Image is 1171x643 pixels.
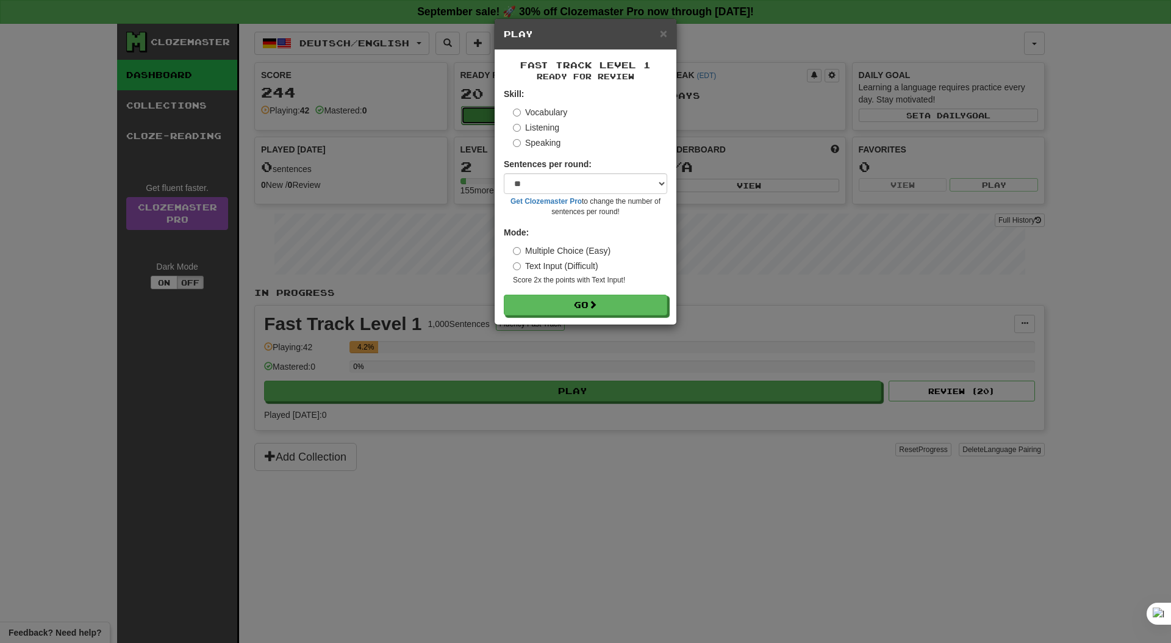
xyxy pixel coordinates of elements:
strong: Mode: [504,228,529,237]
a: Get Clozemaster Pro [510,197,582,206]
small: Score 2x the points with Text Input ! [513,275,667,286]
span: Fast Track Level 1 [520,60,651,70]
input: Text Input (Difficult) [513,262,521,270]
small: to change the number of sentences per round! [504,196,667,217]
input: Vocabulary [513,109,521,117]
label: Speaking [513,137,560,149]
label: Listening [513,121,559,134]
strong: Skill: [504,89,524,99]
label: Vocabulary [513,106,567,118]
label: Text Input (Difficult) [513,260,598,272]
input: Listening [513,124,521,132]
small: Ready for Review [504,71,667,82]
label: Sentences per round: [504,158,592,170]
button: Close [660,27,667,40]
button: Go [504,295,667,315]
h5: Play [504,28,667,40]
input: Multiple Choice (Easy) [513,247,521,255]
input: Speaking [513,139,521,147]
span: × [660,26,667,40]
label: Multiple Choice (Easy) [513,245,611,257]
